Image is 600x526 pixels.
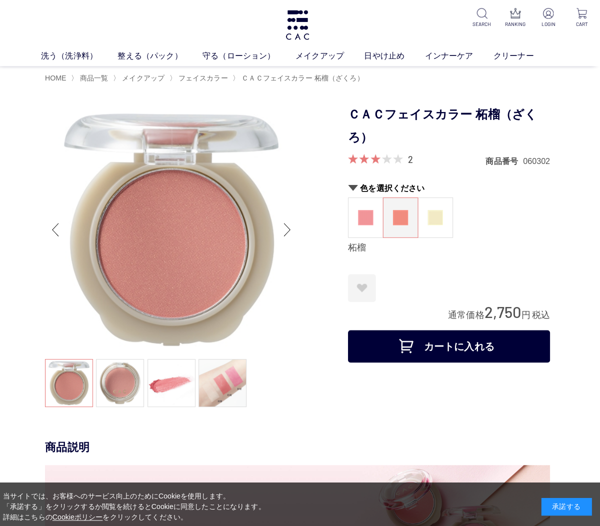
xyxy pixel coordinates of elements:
[494,49,554,61] a: クリーナー
[538,20,559,27] p: LOGIN
[538,8,559,27] a: LOGIN
[523,154,550,165] dd: 060302
[350,271,377,299] a: お気に入りに登録する
[350,327,550,359] button: カートに入れる
[75,72,115,82] li: 〉
[429,208,444,223] img: 鈴蘭
[173,72,233,82] li: 〉
[206,49,298,61] a: 守る（ローション）
[505,8,526,27] a: RANKING
[182,73,231,81] span: フェイスカラー
[449,307,485,317] span: 通常価格
[50,73,71,81] a: HOME
[57,508,107,516] a: Cookieポリシー
[242,73,365,81] a: ＣＡＣフェイスカラー 柘榴（ざくろ）
[350,102,550,147] h1: ＣＡＣフェイスカラー 柘榴（ざくろ）
[126,73,168,81] span: メイクアップ
[505,20,526,27] p: RANKING
[244,73,365,81] span: ＣＡＣフェイスカラー 柘榴（ざくろ）
[485,299,521,318] span: 2,750
[571,20,592,27] p: CART
[426,49,494,61] a: インナーケア
[366,49,426,61] a: 日やけ止め
[50,435,550,450] div: 商品説明
[8,486,268,517] div: 当サイトでは、お客様へのサービス向上のためにCookieを使用します。 「承諾する」をクリックするか閲覧を続けるとCookieに同意したことになります。 詳細はこちらの をクリックしてください。
[419,195,454,235] dl: 鈴蘭
[180,73,231,81] a: フェイスカラー
[571,8,592,27] a: CART
[384,195,419,235] dl: 柘榴
[394,208,409,223] img: 柘榴
[350,239,550,251] div: 柘榴
[84,73,112,81] span: 商品一覧
[287,10,313,39] img: logo
[298,49,366,61] a: メイクアップ
[122,49,206,61] a: 整える（パック）
[46,49,122,61] a: 洗う（洗浄料）
[124,73,168,81] a: メイクアップ
[350,181,550,191] h2: 色を選択ください
[360,208,375,223] img: 秋桜
[350,195,385,235] dl: 秋桜
[235,72,368,82] li: 〉
[280,207,300,247] div: Next slide
[541,493,591,510] div: 承諾する
[50,102,300,352] img: ＣＡＣフェイスカラー 柘榴（ざくろ） 柘榴
[486,154,523,165] dt: 商品番号
[409,152,414,163] a: 2
[419,196,453,235] a: 鈴蘭
[532,307,550,317] span: 税込
[472,8,493,27] a: SEARCH
[350,196,384,235] a: 秋桜
[521,307,530,317] span: 円
[117,72,171,82] li: 〉
[50,207,70,247] div: Previous slide
[472,20,493,27] p: SEARCH
[82,73,112,81] a: 商品一覧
